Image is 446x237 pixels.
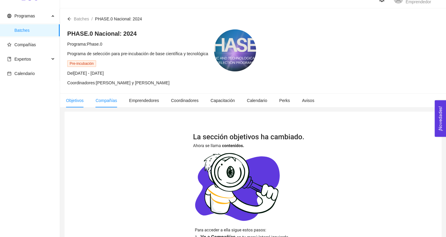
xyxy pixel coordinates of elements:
span: Programa de selección para pre-incubación de base científica y tecnológica [67,51,208,56]
span: Calendario [14,71,35,76]
span: book [7,57,11,61]
span: Capacitación [210,98,235,103]
span: Compañías [95,98,117,103]
span: Avisos [302,98,314,103]
button: Open Feedback Widget [435,100,446,137]
span: arrow-left [67,17,71,21]
span: Batches [14,24,55,36]
span: Batches [74,16,89,21]
span: Pre-incubación [67,60,96,67]
span: Coordinadores [171,98,199,103]
h4: PHASE.0 Nacional: 2024 [67,29,208,38]
span: calendar [7,71,11,76]
span: Expertos [14,57,31,61]
span: Calendario [247,98,267,103]
span: Del [DATE] - [DATE] [67,71,104,76]
span: Objetivos [66,98,83,103]
span: Programa: Phase.0 [67,42,102,46]
span: Perks [279,98,290,103]
span: star [7,43,11,47]
span: global [7,14,11,18]
span: Coordinadores: [PERSON_NAME] y [PERSON_NAME] [67,80,170,85]
span: PHASE.0 Nacional: 2024 [95,16,142,21]
span: Compañías [14,42,36,47]
span: Emprendedores [129,98,159,103]
span: Programas [14,13,35,18]
span: / [92,16,93,21]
